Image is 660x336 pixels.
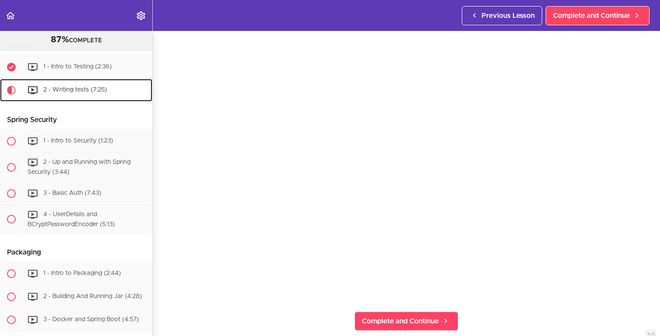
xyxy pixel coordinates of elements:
[5,10,16,21] svg: Back to course curriculum
[354,312,458,331] a: Complete and Continue
[27,211,115,227] span: 4 - UserDetails and BCryptPasswordEncoder (5:13)
[546,6,650,25] a: Complete and Continue
[43,64,112,70] span: 1 - Intro to Testing (2:36)
[43,190,101,196] span: 3 - Basic Auth (7:43)
[462,6,542,25] a: Previous Lesson
[170,32,643,298] iframe: Video Player
[43,271,121,277] span: 1 - Intro to Packaging (2:44)
[362,316,439,326] span: Complete and Continue
[43,294,142,300] span: 2 - Building And Running Jar (4:28)
[11,34,141,46] div: COMPLETE
[51,35,69,44] span: 87%
[43,87,107,93] span: 2 - Writing tests (7:25)
[481,10,535,21] span: Previous Lesson
[43,138,113,144] span: 1 - Intro to Security (1:23)
[27,159,131,175] span: 2 - Up and Running with Spring Security (3:44)
[553,10,630,21] span: Complete and Continue
[43,317,139,323] span: 3 - Docker and Spring Boot (4:57)
[136,10,146,21] svg: Settings Menu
